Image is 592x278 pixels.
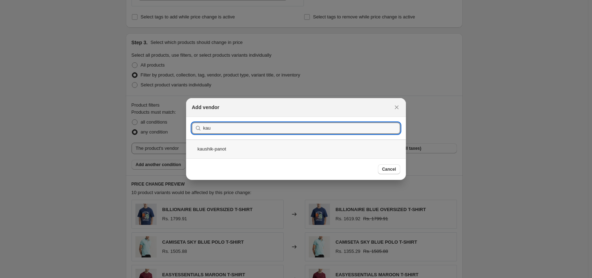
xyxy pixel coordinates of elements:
[203,123,400,134] input: Search vendors
[392,102,402,112] button: Close
[192,104,219,111] h2: Add vendor
[382,166,396,172] span: Cancel
[378,164,400,174] button: Cancel
[186,140,406,158] div: kaushik-panot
